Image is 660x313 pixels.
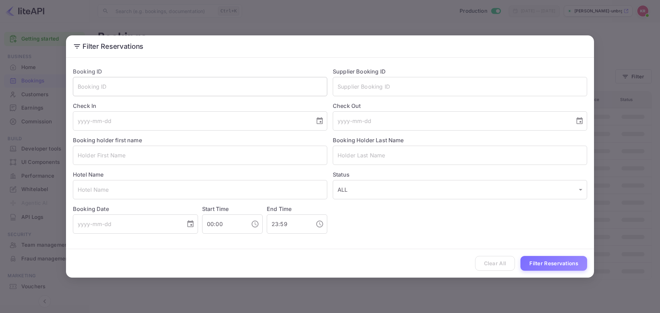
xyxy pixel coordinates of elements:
[73,205,198,213] label: Booking Date
[73,68,102,75] label: Booking ID
[202,205,229,212] label: Start Time
[333,137,404,144] label: Booking Holder Last Name
[248,217,262,231] button: Choose time, selected time is 12:00 AM
[73,171,104,178] label: Hotel Name
[333,180,587,199] div: ALL
[202,214,245,234] input: hh:mm
[267,214,310,234] input: hh:mm
[333,146,587,165] input: Holder Last Name
[73,137,142,144] label: Booking holder first name
[267,205,291,212] label: End Time
[313,217,327,231] button: Choose time, selected time is 11:59 PM
[333,170,587,179] label: Status
[73,77,327,96] input: Booking ID
[333,77,587,96] input: Supplier Booking ID
[313,114,327,128] button: Choose date
[73,111,310,131] input: yyyy-mm-dd
[66,35,594,57] h2: Filter Reservations
[333,111,570,131] input: yyyy-mm-dd
[184,217,197,231] button: Choose date
[73,146,327,165] input: Holder First Name
[333,68,386,75] label: Supplier Booking ID
[73,102,327,110] label: Check In
[73,214,181,234] input: yyyy-mm-dd
[333,102,587,110] label: Check Out
[573,114,586,128] button: Choose date
[73,180,327,199] input: Hotel Name
[520,256,587,271] button: Filter Reservations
